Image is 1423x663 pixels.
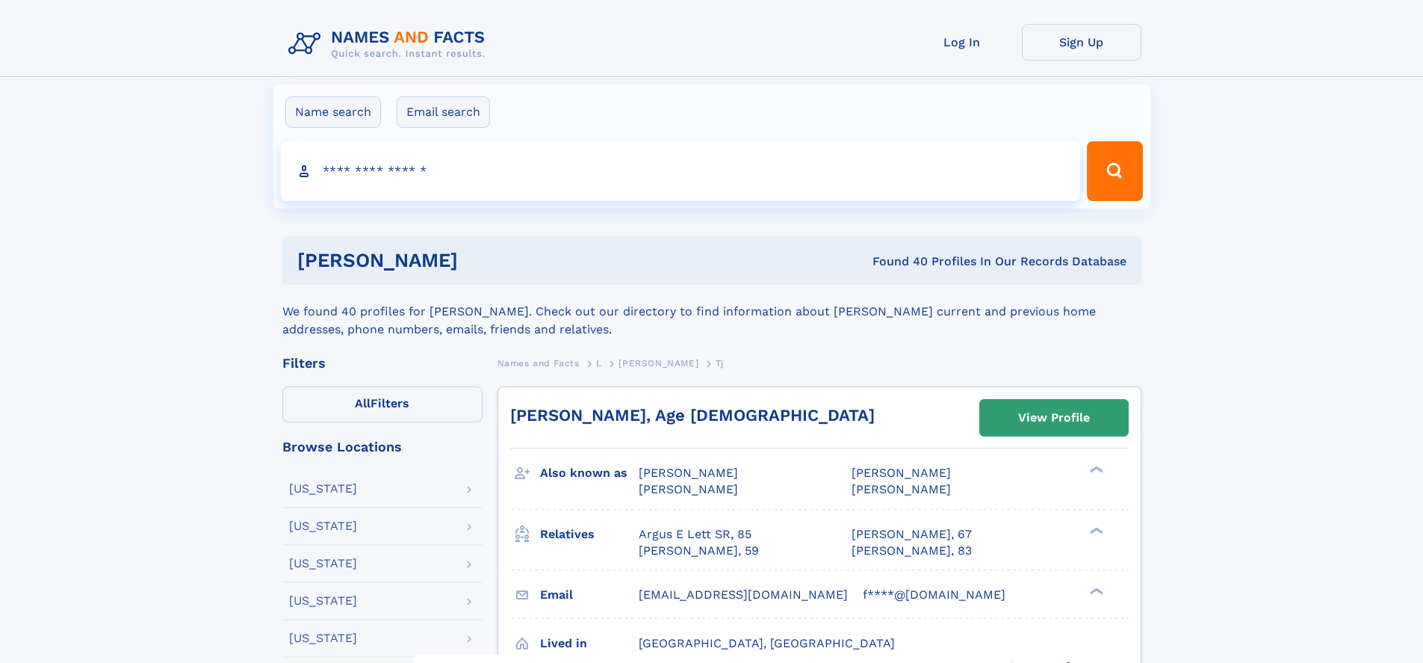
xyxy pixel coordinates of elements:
[1086,525,1104,535] div: ❯
[1086,465,1104,475] div: ❯
[1087,141,1142,201] button: Search Button
[980,400,1128,436] a: View Profile
[540,582,639,608] h3: Email
[716,358,724,368] span: Tj
[639,543,759,559] a: [PERSON_NAME], 59
[852,526,972,543] a: [PERSON_NAME], 67
[639,636,895,650] span: [GEOGRAPHIC_DATA], [GEOGRAPHIC_DATA]
[852,543,972,559] a: [PERSON_NAME], 83
[639,482,738,496] span: [PERSON_NAME]
[596,358,602,368] span: L
[540,631,639,656] h3: Lived in
[297,251,666,270] h1: [PERSON_NAME]
[282,440,483,454] div: Browse Locations
[1086,586,1104,596] div: ❯
[902,24,1022,61] a: Log In
[282,357,483,370] div: Filters
[639,526,751,543] a: Argus E Lett SR, 85
[510,406,875,425] a: [PERSON_NAME], Age [DEMOGRAPHIC_DATA]
[639,466,738,480] span: [PERSON_NAME]
[289,595,357,607] div: [US_STATE]
[289,558,357,570] div: [US_STATE]
[282,24,497,64] img: Logo Names and Facts
[619,358,698,368] span: [PERSON_NAME]
[289,483,357,495] div: [US_STATE]
[281,141,1081,201] input: search input
[1022,24,1141,61] a: Sign Up
[540,460,639,486] h3: Also known as
[289,520,357,532] div: [US_STATE]
[355,396,371,410] span: All
[619,354,698,372] a: [PERSON_NAME]
[289,632,357,644] div: [US_STATE]
[1018,401,1090,435] div: View Profile
[596,354,602,372] a: L
[282,285,1141,339] div: We found 40 profiles for [PERSON_NAME]. Check out our directory to find information about [PERSON...
[665,253,1126,270] div: Found 40 Profiles In Our Records Database
[639,588,848,602] span: [EMAIL_ADDRESS][DOMAIN_NAME]
[397,96,490,128] label: Email search
[852,482,951,496] span: [PERSON_NAME]
[497,354,580,372] a: Names and Facts
[852,466,951,480] span: [PERSON_NAME]
[282,386,483,422] label: Filters
[540,522,639,547] h3: Relatives
[285,96,381,128] label: Name search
